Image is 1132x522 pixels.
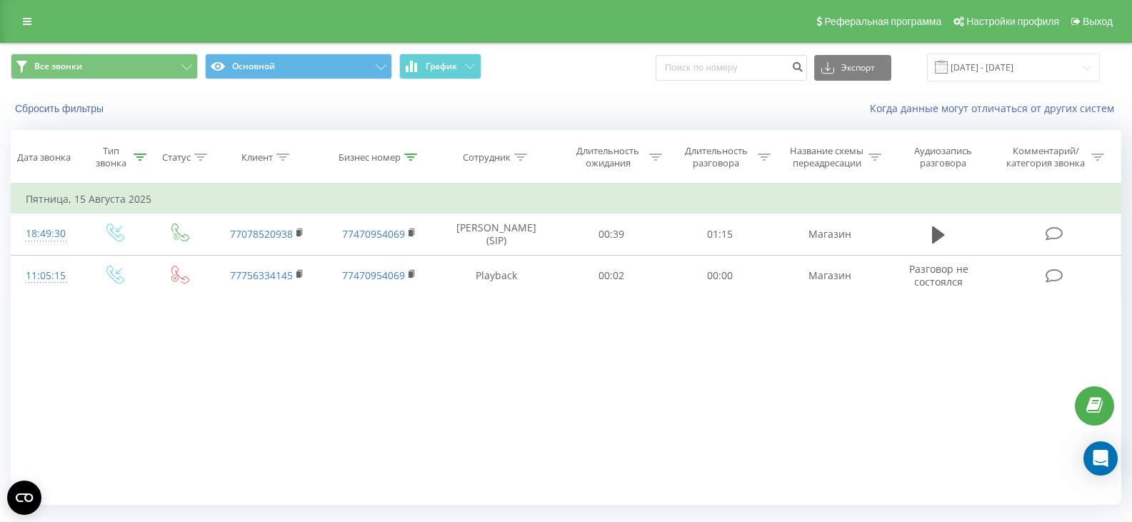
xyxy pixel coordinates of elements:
div: Open Intercom Messenger [1083,441,1118,476]
span: Реферальная программа [824,16,941,27]
td: Магазин [773,214,886,255]
div: Комментарий/категория звонка [1004,145,1088,169]
td: 00:02 [557,255,666,296]
a: 77078520938 [230,227,293,241]
a: 77470954069 [342,268,405,282]
button: Open CMP widget [7,481,41,515]
td: 00:39 [557,214,666,255]
td: [PERSON_NAME] (SIP) [436,214,557,255]
span: Выход [1083,16,1113,27]
a: 77470954069 [342,227,405,241]
button: Все звонки [11,54,198,79]
td: Playback [436,255,557,296]
button: Экспорт [814,55,891,81]
div: Название схемы переадресации [788,145,865,169]
div: Клиент [241,151,273,164]
span: Настройки профиля [966,16,1059,27]
button: Сбросить фильтры [11,102,111,115]
div: 11:05:15 [26,262,66,290]
a: Когда данные могут отличаться от других систем [870,101,1121,115]
input: Поиск по номеру [656,55,807,81]
button: График [399,54,481,79]
div: Сотрудник [463,151,511,164]
div: Статус [162,151,191,164]
div: 18:49:30 [26,220,66,248]
span: График [426,61,457,71]
div: Дата звонка [17,151,71,164]
td: 00:00 [666,255,774,296]
span: Все звонки [34,61,82,72]
td: 01:15 [666,214,774,255]
div: Длительность ожидания [570,145,646,169]
div: Тип звонка [93,145,129,169]
a: 77756334145 [230,268,293,282]
button: Основной [205,54,392,79]
td: Пятница, 15 Августа 2025 [11,185,1121,214]
div: Аудиозапись разговора [899,145,987,169]
td: Магазин [773,255,886,296]
span: Разговор не состоялся [909,262,968,288]
div: Длительность разговора [678,145,754,169]
div: Бизнес номер [339,151,401,164]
